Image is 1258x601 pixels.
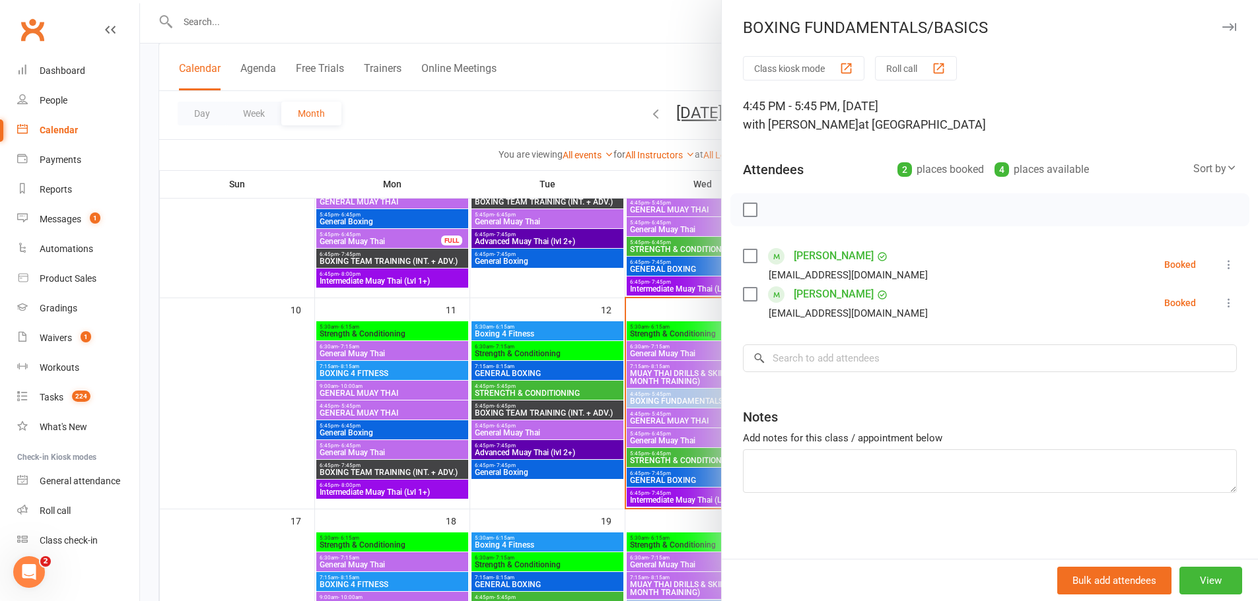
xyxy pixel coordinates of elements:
div: People [40,95,67,106]
div: Attendees [743,160,804,179]
div: [EMAIL_ADDRESS][DOMAIN_NAME] [769,305,928,322]
div: Product Sales [40,273,96,284]
div: Dashboard [40,65,85,76]
a: Automations [17,234,139,264]
div: Class check-in [40,535,98,546]
div: 4 [995,162,1009,177]
div: places booked [897,160,984,179]
input: Search to add attendees [743,344,1237,372]
a: People [17,86,139,115]
div: General attendance [40,476,120,486]
div: [EMAIL_ADDRESS][DOMAIN_NAME] [769,267,928,284]
span: at [GEOGRAPHIC_DATA] [858,117,986,131]
button: Bulk add attendees [1057,567,1171,594]
div: places available [995,160,1089,179]
a: Roll call [17,496,139,526]
a: Messages 1 [17,205,139,234]
span: with [PERSON_NAME] [743,117,858,131]
a: Dashboard [17,56,139,86]
span: 2 [40,556,51,567]
a: Calendar [17,115,139,145]
button: Roll call [875,56,957,80]
div: 2 [897,162,912,177]
div: 4:45 PM - 5:45 PM, [DATE] [743,97,1237,134]
a: What's New [17,412,139,442]
div: Sort by [1193,160,1237,177]
div: Gradings [40,303,77,313]
button: View [1179,567,1242,594]
div: Workouts [40,362,79,373]
button: Class kiosk mode [743,56,864,80]
div: Reports [40,184,72,195]
div: BOXING FUNDAMENTALS/BASICS [722,18,1258,37]
a: [PERSON_NAME] [794,284,874,305]
div: Booked [1164,298,1196,307]
a: Tasks 224 [17,383,139,412]
span: 224 [72,391,90,402]
div: Messages [40,214,81,224]
a: Gradings [17,294,139,323]
div: Waivers [40,332,72,343]
a: Reports [17,175,139,205]
div: Payments [40,154,81,165]
a: Waivers 1 [17,323,139,353]
span: 1 [90,212,100,224]
a: Product Sales [17,264,139,294]
a: [PERSON_NAME] [794,245,874,267]
div: Booked [1164,260,1196,269]
div: What's New [40,422,87,432]
iframe: Intercom live chat [13,556,45,588]
div: Automations [40,243,93,254]
a: General attendance kiosk mode [17,466,139,496]
a: Clubworx [16,13,49,46]
span: 1 [81,331,91,342]
div: Roll call [40,505,71,516]
a: Class kiosk mode [17,526,139,555]
div: Notes [743,408,778,426]
div: Add notes for this class / appointment below [743,430,1237,446]
div: Tasks [40,392,63,402]
a: Workouts [17,353,139,383]
div: Calendar [40,125,78,135]
a: Payments [17,145,139,175]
